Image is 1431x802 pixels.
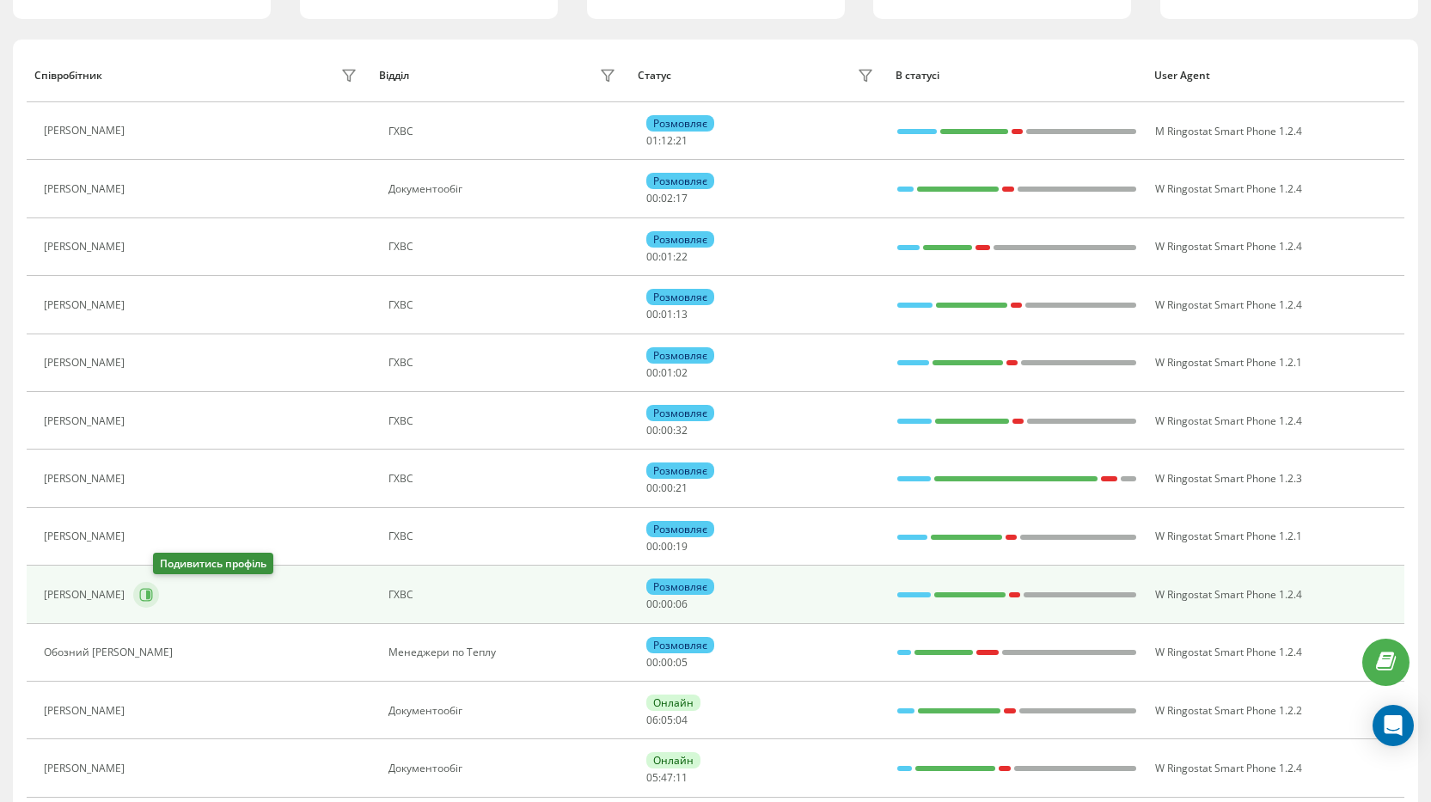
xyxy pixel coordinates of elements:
[34,70,102,82] div: Співробітник
[646,655,658,670] span: 00
[1373,705,1414,746] div: Open Intercom Messenger
[646,539,658,554] span: 00
[676,191,688,205] span: 17
[676,307,688,321] span: 13
[1155,587,1302,602] span: W Ringostat Smart Phone 1.2.4
[388,705,621,717] div: Документообіг
[676,365,688,380] span: 02
[646,714,688,726] div: : :
[646,133,658,148] span: 01
[1155,124,1302,138] span: M Ringostat Smart Phone 1.2.4
[1155,645,1302,659] span: W Ringostat Smart Phone 1.2.4
[388,473,621,485] div: ГХВС
[646,541,688,553] div: : :
[676,423,688,438] span: 32
[676,249,688,264] span: 22
[646,191,658,205] span: 00
[661,249,673,264] span: 01
[388,589,621,601] div: ГХВС
[896,70,1138,82] div: В статусі
[646,405,714,421] div: Розмовляє
[646,482,688,494] div: : :
[1154,70,1397,82] div: User Agent
[646,309,688,321] div: : :
[646,231,714,248] div: Розмовляє
[388,646,621,658] div: Менеджери по Теплу
[661,191,673,205] span: 02
[1155,471,1302,486] span: W Ringostat Smart Phone 1.2.3
[646,251,688,263] div: : :
[646,521,714,537] div: Розмовляє
[646,289,714,305] div: Розмовляє
[44,415,129,427] div: [PERSON_NAME]
[44,241,129,253] div: [PERSON_NAME]
[646,752,700,768] div: Онлайн
[661,307,673,321] span: 01
[676,655,688,670] span: 05
[1155,239,1302,254] span: W Ringostat Smart Phone 1.2.4
[1155,181,1302,196] span: W Ringostat Smart Phone 1.2.4
[646,249,658,264] span: 00
[646,713,658,727] span: 06
[388,530,621,542] div: ГХВС
[646,657,688,669] div: : :
[44,762,129,774] div: [PERSON_NAME]
[661,655,673,670] span: 00
[388,241,621,253] div: ГХВС
[661,365,673,380] span: 01
[646,598,688,610] div: : :
[388,299,621,311] div: ГХВС
[44,589,129,601] div: [PERSON_NAME]
[1155,355,1302,370] span: W Ringostat Smart Phone 1.2.1
[646,365,658,380] span: 00
[646,481,658,495] span: 00
[646,770,658,785] span: 05
[1155,297,1302,312] span: W Ringostat Smart Phone 1.2.4
[44,183,129,195] div: [PERSON_NAME]
[44,705,129,717] div: [PERSON_NAME]
[379,70,409,82] div: Відділ
[638,70,671,82] div: Статус
[44,299,129,311] div: [PERSON_NAME]
[44,530,129,542] div: [PERSON_NAME]
[646,772,688,784] div: : :
[388,126,621,138] div: ГХВС
[646,347,714,364] div: Розмовляє
[646,423,658,438] span: 00
[44,646,177,658] div: Обозний [PERSON_NAME]
[44,357,129,369] div: [PERSON_NAME]
[661,539,673,554] span: 00
[646,367,688,379] div: : :
[1155,529,1302,543] span: W Ringostat Smart Phone 1.2.1
[1155,703,1302,718] span: W Ringostat Smart Phone 1.2.2
[646,173,714,189] div: Розмовляє
[153,553,273,574] div: Подивитись профіль
[661,133,673,148] span: 12
[661,481,673,495] span: 00
[676,770,688,785] span: 11
[44,473,129,485] div: [PERSON_NAME]
[646,193,688,205] div: : :
[646,695,700,711] div: Онлайн
[676,481,688,495] span: 21
[676,133,688,148] span: 21
[646,425,688,437] div: : :
[646,307,658,321] span: 00
[646,115,714,132] div: Розмовляє
[676,539,688,554] span: 19
[646,637,714,653] div: Розмовляє
[646,579,714,595] div: Розмовляє
[388,183,621,195] div: Документообіг
[661,770,673,785] span: 47
[676,713,688,727] span: 04
[646,135,688,147] div: : :
[676,597,688,611] span: 06
[388,762,621,774] div: Документообіг
[388,415,621,427] div: ГХВС
[661,597,673,611] span: 00
[646,597,658,611] span: 00
[44,125,129,137] div: [PERSON_NAME]
[1155,413,1302,428] span: W Ringostat Smart Phone 1.2.4
[661,713,673,727] span: 05
[646,462,714,479] div: Розмовляє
